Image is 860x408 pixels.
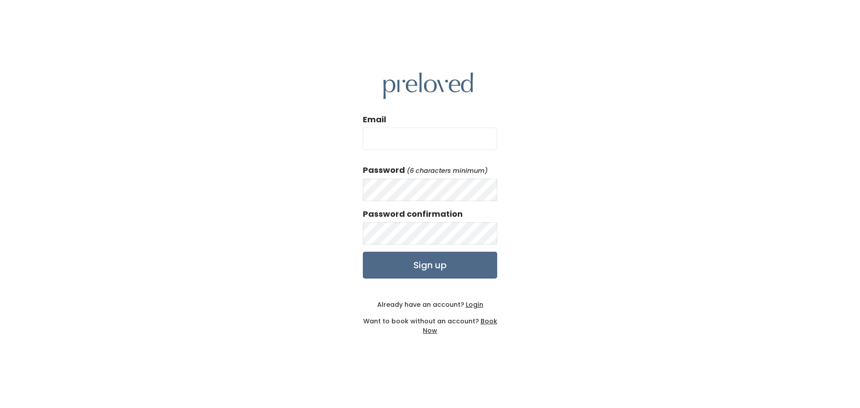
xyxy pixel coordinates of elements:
label: Password [363,164,405,176]
div: Already have an account? [363,300,497,309]
u: Login [466,300,483,309]
input: Sign up [363,252,497,279]
a: Book Now [423,317,497,335]
a: Login [464,300,483,309]
label: Password confirmation [363,208,463,220]
label: Email [363,114,386,125]
div: Want to book without an account? [363,309,497,335]
img: preloved logo [383,73,473,99]
em: (6 characters minimum) [407,166,488,175]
